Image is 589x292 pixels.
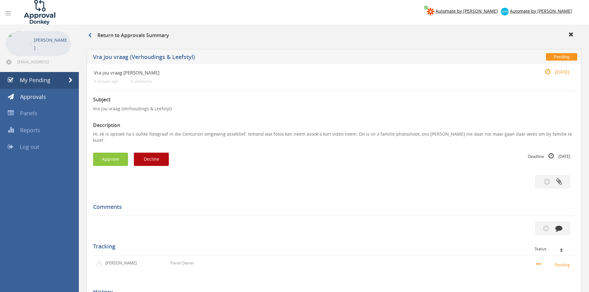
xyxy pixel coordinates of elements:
[501,8,509,15] img: xero-logo.png
[93,97,575,103] h3: Subject
[20,126,40,134] span: Reports
[34,36,68,52] p: [PERSON_NAME]
[93,243,570,250] h5: Tracking
[170,260,194,266] p: Panel Owner
[536,261,572,268] small: Pending
[20,143,39,150] span: Log out
[93,153,128,166] button: Approve
[20,109,37,117] span: Panels
[131,79,155,84] small: 0 comments...
[93,131,575,143] p: Hi, ek is opsoek na ń oulike fotograaf in die Centurion omgewing asseblief. Iemand wat fotos kan ...
[96,260,105,266] img: user-icon.png
[134,153,169,166] button: Decline
[93,106,575,112] p: Vra jou vraag (Verhoudings & Leefstyl)
[436,8,498,14] span: Automate by [PERSON_NAME]
[20,76,50,84] span: My Pending
[88,33,169,38] h3: Return to Approvals Summary
[510,8,572,14] span: Automate by [PERSON_NAME]
[105,260,141,266] p: [PERSON_NAME]
[546,53,577,61] span: Pending
[20,93,46,100] span: Approvals
[94,70,494,75] h4: Vra jou vraag [PERSON_NAME]
[94,79,118,84] small: 8 minutes ago
[427,8,434,15] img: zapier-logomark.png
[93,123,575,128] h3: Description
[538,69,569,75] small: [DATE]
[93,204,570,210] h5: Comments
[93,54,431,62] h5: Vra jou vraag (Verhoudings & Leefstyl)
[528,153,570,159] small: Deadline [DATE]
[535,247,570,251] div: Status
[17,59,70,64] span: [EMAIL_ADDRESS][DOMAIN_NAME]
